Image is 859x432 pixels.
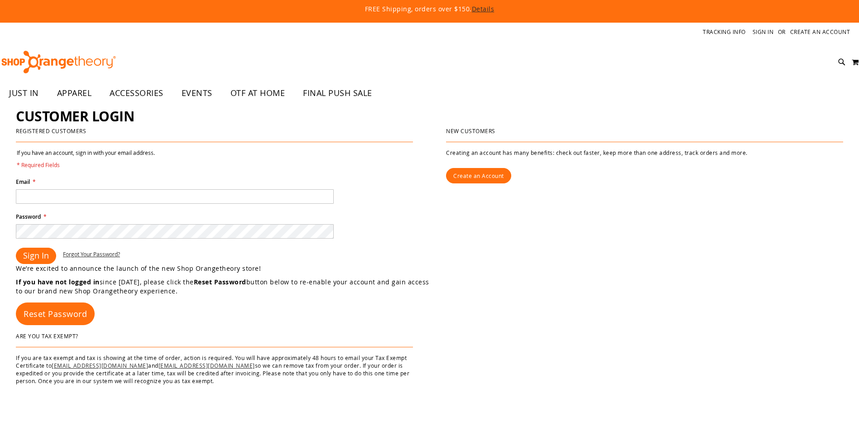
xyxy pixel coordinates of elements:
a: Create an Account [790,28,850,36]
a: Forgot Your Password? [63,250,120,258]
a: APPAREL [48,83,101,104]
button: Sign In [16,248,56,264]
a: Tracking Info [703,28,746,36]
a: [EMAIL_ADDRESS][DOMAIN_NAME] [158,362,255,369]
span: * Required Fields [17,161,155,169]
span: Customer Login [16,107,134,125]
span: Create an Account [453,172,504,179]
span: Email [16,178,30,186]
span: Reset Password [24,308,87,319]
a: ACCESSORIES [101,83,173,104]
a: Details [472,5,494,13]
strong: Registered Customers [16,127,86,134]
p: If you are tax exempt and tax is showing at the time of order, action is required. You will have ... [16,354,413,385]
a: OTF AT HOME [221,83,294,104]
p: since [DATE], please click the button below to re-enable your account and gain access to our bran... [16,278,430,296]
p: We’re excited to announce the launch of the new Shop Orangetheory store! [16,264,430,273]
strong: If you have not logged in [16,278,100,286]
strong: New Customers [446,127,495,134]
a: Create an Account [446,168,511,183]
span: JUST IN [9,83,39,103]
p: Creating an account has many benefits: check out faster, keep more than one address, track orders... [446,149,843,157]
legend: If you have an account, sign in with your email address. [16,149,156,169]
span: EVENTS [182,83,212,103]
span: APPAREL [57,83,92,103]
a: FINAL PUSH SALE [294,83,381,104]
a: EVENTS [173,83,221,104]
strong: Reset Password [194,278,246,286]
span: FINAL PUSH SALE [303,83,372,103]
span: OTF AT HOME [230,83,285,103]
strong: Are You Tax Exempt? [16,332,78,340]
span: Sign In [23,250,49,261]
a: Reset Password [16,302,95,325]
a: Sign In [753,28,774,36]
a: [EMAIL_ADDRESS][DOMAIN_NAME] [52,362,148,369]
p: FREE Shipping, orders over $150. [158,5,701,14]
span: ACCESSORIES [110,83,163,103]
span: Password [16,213,41,221]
